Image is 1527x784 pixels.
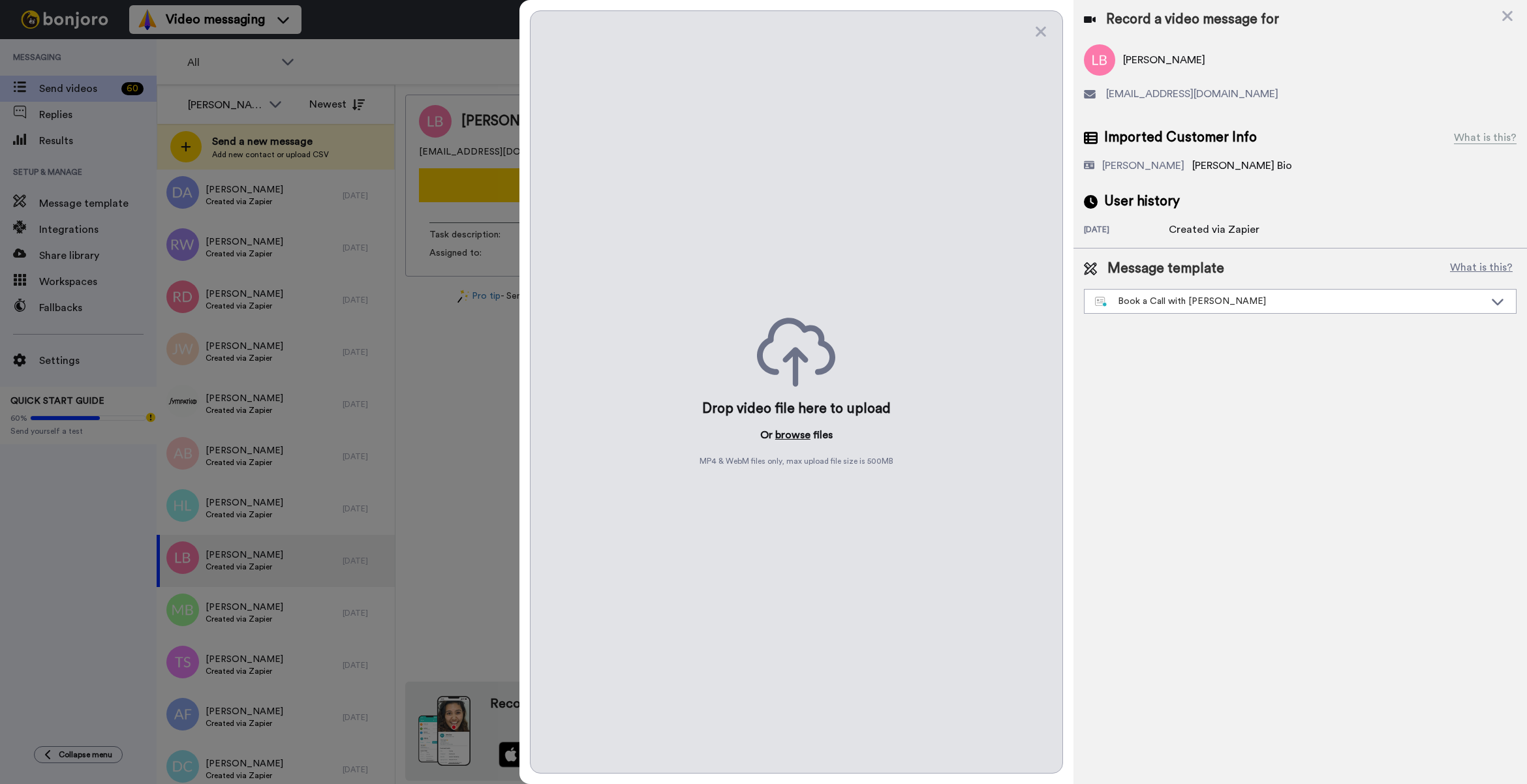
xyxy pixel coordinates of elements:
[20,27,241,70] div: message notification from Grant, 8w ago. Thanks for being with us for 4 months - it's flown by! H...
[1169,222,1259,237] div: Created via Zapier
[1104,192,1180,211] span: User history
[700,456,893,466] span: MP4 & WebM files only, max upload file size is 500 MB
[1107,259,1224,279] span: Message template
[1084,224,1169,237] div: [DATE]
[702,400,891,418] div: Drop video file here to upload
[57,37,225,50] p: Thanks for being with us for 4 months - it's flown by! How can we make the next 4 months even bet...
[1446,259,1517,279] button: What is this?
[1106,86,1278,102] span: [EMAIL_ADDRESS][DOMAIN_NAME]
[1095,297,1107,307] img: nextgen-template.svg
[1102,158,1184,173] div: [PERSON_NAME]
[760,427,833,443] p: Or files
[57,50,225,62] p: Message from Grant, sent 8w ago
[775,427,810,443] button: browse
[1192,160,1292,171] span: [PERSON_NAME] Bio
[1104,128,1257,147] span: Imported Customer Info
[1095,295,1485,308] div: Book a Call with [PERSON_NAME]
[29,39,50,60] img: Profile image for Grant
[1454,130,1517,145] div: What is this?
